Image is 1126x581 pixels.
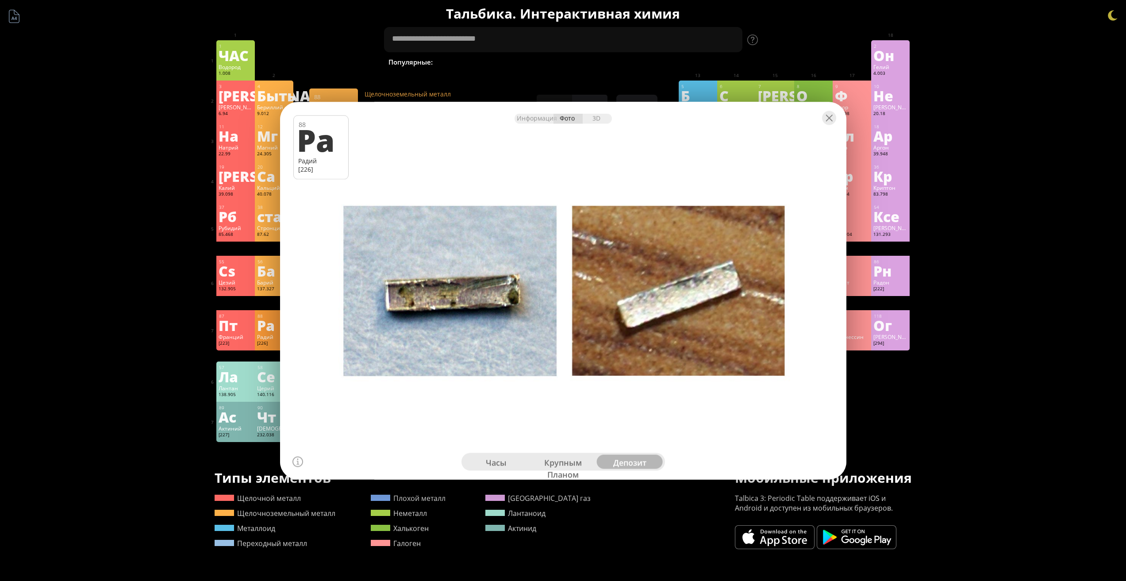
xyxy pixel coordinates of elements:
font: 140.116 [257,392,274,397]
font: Металлоид [237,523,275,533]
font: [222] [873,286,884,292]
font: 7 [758,84,761,89]
font: 39.948 [873,151,888,157]
font: 138.905 [219,392,236,397]
font: Стронций [257,224,284,231]
font: 40.078 [257,191,272,197]
font: Бериллий [257,104,283,111]
font: Щелочной металл [237,493,301,503]
font: Барий [257,279,273,286]
font: 22.99 [219,151,231,157]
font: Щелочноземельный металл [365,90,451,98]
font: Типы элементов [215,469,331,487]
font: 132.905 [219,286,236,292]
font: Не [873,85,893,106]
a: Металлоид [215,523,275,533]
font: 4.003 [873,70,885,76]
font: [PERSON_NAME] [219,85,336,106]
font: 1 [219,43,222,49]
font: Магний [257,144,278,151]
font: 1.008 [219,70,231,76]
font: Он [873,45,894,65]
font: 38 [257,204,263,210]
font: Кр [873,166,892,186]
font: 5 [681,84,684,89]
font: часы [486,457,507,468]
font: 9 [835,84,838,89]
font: [GEOGRAPHIC_DATA] газ [508,493,591,503]
font: 90 [257,405,263,411]
font: 88 [314,93,320,101]
font: Talbica 3: Periodic Table поддерживает iOS и Android и доступен из мобильных браузеров. [735,493,893,513]
font: 20.18 [873,111,885,116]
font: 58 [257,365,263,370]
font: [226] [298,165,313,173]
font: Рб [219,206,237,227]
a: [GEOGRAPHIC_DATA] газ [485,493,591,503]
font: старший [257,206,326,227]
font: 19 [219,164,224,170]
a: Щелочной металл [215,493,301,503]
font: ЧАС [219,45,249,65]
font: Неметалл [393,508,427,518]
font: 6 [720,84,722,89]
font: 39.098 [219,191,233,197]
a: Актинид [485,523,536,533]
font: 4 [257,84,260,89]
font: Аргон [873,144,889,151]
font: 8 [797,84,799,89]
font: Плохой металл [393,493,446,503]
font: О [796,85,808,106]
font: 3 [219,84,222,89]
font: [PERSON_NAME] [219,104,260,111]
a: Щелочноземельный металл [215,508,335,518]
font: Актинид [508,523,536,533]
font: 137.327 [257,286,274,292]
font: Се [257,366,275,387]
font: 9.012 [257,111,269,116]
font: С [719,85,729,106]
font: Ра [313,93,344,129]
font: Халькоген [393,523,429,533]
font: 87 [219,313,224,319]
font: Быть [257,85,296,106]
font: Чт [257,407,276,427]
font: [PERSON_NAME] [219,166,336,186]
font: Ра [297,118,334,161]
font: Кальций [257,184,280,191]
font: [PERSON_NAME] [758,85,876,106]
font: 2 [874,43,876,49]
font: 89 [219,405,224,411]
font: 18 [874,124,879,130]
font: Цезий [219,279,235,286]
font: На [219,126,238,146]
font: Ксе [873,206,899,227]
font: 85.468 [219,231,233,237]
font: 36 [874,164,879,170]
font: Ра [257,315,275,335]
font: Ас [219,407,236,427]
font: Криптон [873,184,895,191]
font: 232.038 [257,432,274,438]
font: Переходный металл [237,539,307,548]
font: 3D [592,114,600,122]
font: 54 [874,204,879,210]
font: 37 [219,204,224,210]
font: Ф [835,85,848,106]
font: 131.293 [873,231,891,237]
a: Халькоген [371,523,429,533]
font: Теннессин [835,333,864,340]
font: Галоген [393,539,421,548]
font: Ог [873,315,892,335]
font: крупным планом [544,457,582,480]
font: 10 [874,84,879,89]
font: [227] [219,432,229,438]
font: Радон [873,279,889,286]
font: 88 [257,313,263,319]
font: Радий [257,333,273,340]
font: Лантаноид [508,508,546,518]
font: [223] [219,340,229,346]
font: 24.305 [257,151,272,157]
font: [PERSON_NAME] [873,224,915,231]
font: 20 [257,164,263,170]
